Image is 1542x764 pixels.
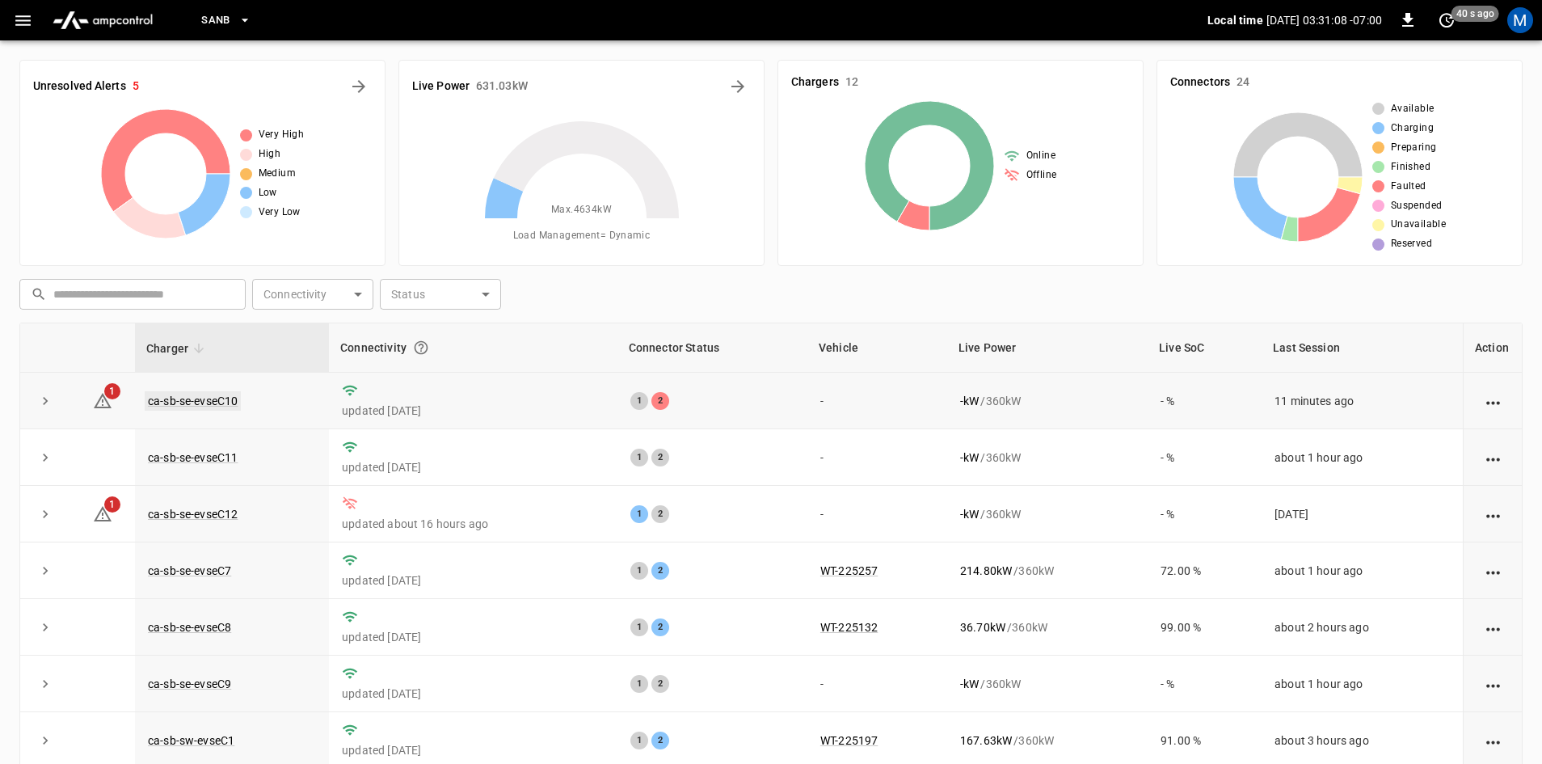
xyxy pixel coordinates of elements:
[651,562,669,580] div: 2
[1391,198,1443,214] span: Suspended
[820,564,878,577] a: WT-225257
[412,78,470,95] h6: Live Power
[33,559,57,583] button: expand row
[476,78,528,95] h6: 631.03 kW
[259,166,296,182] span: Medium
[960,393,1135,409] div: / 360 kW
[259,185,277,201] span: Low
[651,732,669,749] div: 2
[960,450,979,466] p: - kW
[342,742,605,758] p: updated [DATE]
[1391,159,1430,175] span: Finished
[33,78,126,95] h6: Unresolved Alerts
[630,675,648,693] div: 1
[617,323,807,373] th: Connector Status
[1262,429,1463,486] td: about 1 hour ago
[93,393,112,406] a: 1
[807,429,947,486] td: -
[146,339,209,358] span: Charger
[960,506,1135,522] div: / 360 kW
[33,389,57,413] button: expand row
[148,677,231,690] a: ca-sb-se-evseC9
[1483,506,1503,522] div: action cell options
[104,496,120,513] span: 1
[342,686,605,702] p: updated [DATE]
[960,563,1135,579] div: / 360 kW
[807,373,947,429] td: -
[630,505,648,523] div: 1
[630,449,648,466] div: 1
[1262,486,1463,542] td: [DATE]
[148,621,231,634] a: ca-sb-se-evseC8
[513,228,651,244] span: Load Management = Dynamic
[342,459,605,475] p: updated [DATE]
[33,728,57,753] button: expand row
[1434,7,1460,33] button: set refresh interval
[342,403,605,419] p: updated [DATE]
[630,562,648,580] div: 1
[33,672,57,696] button: expand row
[148,508,238,521] a: ca-sb-se-evseC12
[807,656,947,712] td: -
[1483,676,1503,692] div: action cell options
[1170,74,1230,91] h6: Connectors
[33,502,57,526] button: expand row
[960,732,1135,749] div: / 360 kW
[1148,429,1262,486] td: - %
[342,629,605,645] p: updated [DATE]
[947,323,1148,373] th: Live Power
[1262,542,1463,599] td: about 1 hour ago
[791,74,839,91] h6: Chargers
[1391,236,1432,252] span: Reserved
[33,445,57,470] button: expand row
[1262,656,1463,712] td: about 1 hour ago
[651,392,669,410] div: 2
[1148,373,1262,429] td: - %
[1391,101,1435,117] span: Available
[1483,732,1503,749] div: action cell options
[960,676,979,692] p: - kW
[133,78,139,95] h6: 5
[630,392,648,410] div: 1
[1262,323,1463,373] th: Last Session
[651,449,669,466] div: 2
[259,205,301,221] span: Very Low
[1451,6,1499,22] span: 40 s ago
[1266,12,1382,28] p: [DATE] 03:31:08 -07:00
[1483,450,1503,466] div: action cell options
[1026,167,1057,184] span: Offline
[725,74,751,99] button: Energy Overview
[195,5,258,36] button: SanB
[342,572,605,589] p: updated [DATE]
[960,619,1005,635] p: 36.70 kW
[148,734,234,747] a: ca-sb-sw-evseC1
[820,734,878,747] a: WT-225197
[1483,393,1503,409] div: action cell options
[960,393,979,409] p: - kW
[1148,323,1262,373] th: Live SoC
[630,732,648,749] div: 1
[651,618,669,636] div: 2
[960,619,1135,635] div: / 360 kW
[651,505,669,523] div: 2
[1391,179,1426,195] span: Faulted
[960,676,1135,692] div: / 360 kW
[1262,373,1463,429] td: 11 minutes ago
[340,333,606,362] div: Connectivity
[259,146,281,163] span: High
[1391,217,1446,233] span: Unavailable
[201,11,230,30] span: SanB
[93,507,112,520] a: 1
[960,450,1135,466] div: / 360 kW
[1391,120,1434,137] span: Charging
[148,451,238,464] a: ca-sb-se-evseC11
[960,563,1012,579] p: 214.80 kW
[807,323,947,373] th: Vehicle
[1483,619,1503,635] div: action cell options
[1148,486,1262,542] td: - %
[1262,599,1463,656] td: about 2 hours ago
[1026,148,1055,164] span: Online
[807,486,947,542] td: -
[407,333,436,362] button: Connection between the charger and our software.
[346,74,372,99] button: All Alerts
